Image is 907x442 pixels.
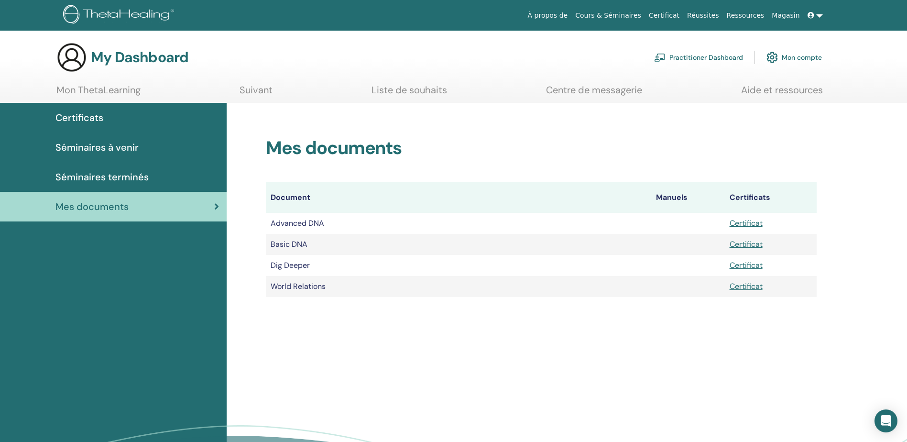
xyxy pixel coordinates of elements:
[55,140,139,155] span: Séminaires à venir
[730,218,763,228] a: Certificat
[723,7,768,24] a: Ressources
[741,84,823,103] a: Aide et ressources
[56,84,141,103] a: Mon ThetaLearning
[725,182,817,213] th: Certificats
[874,409,897,432] div: Open Intercom Messenger
[55,199,129,214] span: Mes documents
[63,5,177,26] img: logo.png
[266,255,651,276] td: Dig Deeper
[766,49,778,66] img: cog.svg
[240,84,273,103] a: Suivant
[546,84,642,103] a: Centre de messagerie
[571,7,645,24] a: Cours & Séminaires
[372,84,447,103] a: Liste de souhaits
[524,7,572,24] a: À propos de
[651,182,725,213] th: Manuels
[730,239,763,249] a: Certificat
[266,276,651,297] td: World Relations
[91,49,188,66] h3: My Dashboard
[55,170,149,184] span: Séminaires terminés
[266,182,651,213] th: Document
[766,47,822,68] a: Mon compte
[266,137,817,159] h2: Mes documents
[730,281,763,291] a: Certificat
[730,260,763,270] a: Certificat
[654,53,666,62] img: chalkboard-teacher.svg
[266,234,651,255] td: Basic DNA
[55,110,103,125] span: Certificats
[56,42,87,73] img: generic-user-icon.jpg
[768,7,803,24] a: Magasin
[645,7,683,24] a: Certificat
[654,47,743,68] a: Practitioner Dashboard
[683,7,722,24] a: Réussites
[266,213,651,234] td: Advanced DNA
